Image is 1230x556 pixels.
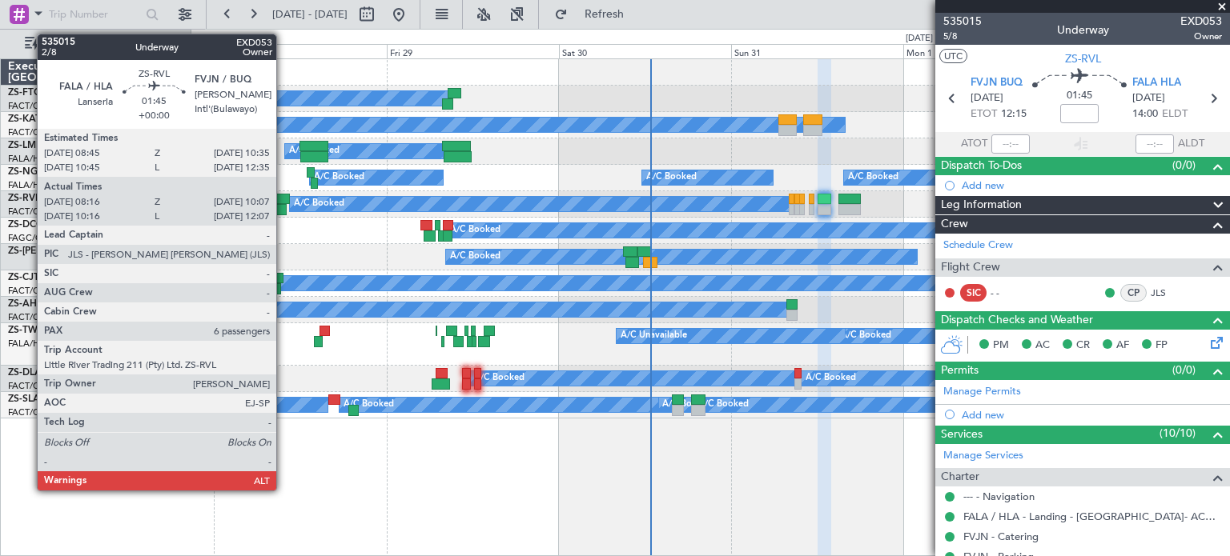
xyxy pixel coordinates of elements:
[8,167,43,177] span: ZS-NGS
[1132,90,1165,106] span: [DATE]
[214,44,386,58] div: Thu 28
[943,448,1023,464] a: Manage Services
[571,9,638,20] span: Refresh
[903,44,1075,58] div: Mon 1
[963,510,1222,523] a: FALA / HLA - Landing - [GEOGRAPHIC_DATA]- ACC # 1800
[941,426,983,444] span: Services
[941,311,1093,330] span: Dispatch Checks and Weather
[841,324,891,348] div: A/C Booked
[8,299,44,309] span: ZS-AHA
[8,220,142,230] a: ZS-DCCGrand Caravan - C208
[474,366,525,390] div: A/C Booked
[8,246,144,256] a: ZS-[PERSON_NAME]CL601-3R
[941,362,979,380] span: Permits
[8,394,109,404] a: ZS-SLAChallenger 350
[450,245,500,269] div: A/C Booked
[962,178,1222,192] div: Add new
[1151,286,1187,300] a: JLS
[943,30,982,43] span: 5/8
[1057,22,1109,38] div: Underway
[806,366,856,390] div: A/C Booked
[18,31,174,57] button: Only With Activity
[962,408,1222,422] div: Add new
[731,44,903,58] div: Sun 31
[559,44,731,58] div: Sat 30
[8,88,41,98] span: ZS-FTG
[1120,284,1147,302] div: CP
[387,44,559,58] div: Fri 29
[971,106,997,122] span: ETOT
[8,232,53,244] a: FAGC/GCJ
[963,530,1039,543] a: FVJN - Catering
[1132,75,1181,91] span: FALA HLA
[8,194,40,203] span: ZS-RVL
[848,166,898,190] div: A/C Booked
[8,380,50,392] a: FACT/CPT
[941,468,979,486] span: Charter
[8,220,42,230] span: ZS-DCC
[8,100,50,112] a: FACT/CPT
[960,284,987,302] div: SIC
[314,166,364,190] div: A/C Booked
[1035,338,1050,354] span: AC
[8,153,50,165] a: FALA/HLA
[8,406,50,418] a: FACT/CPT
[8,368,42,378] span: ZS-DLA
[1180,30,1222,43] span: Owner
[8,167,104,177] a: ZS-NGSCitation Ultra
[8,273,83,282] a: ZS-CJTPC12/47E
[906,32,933,46] div: [DATE]
[8,311,50,323] a: FACT/CPT
[1156,338,1168,354] span: FP
[42,38,169,50] span: Only With Activity
[8,299,70,309] a: ZS-AHAPC-24
[8,141,113,150] a: ZS-LMFNextant 400XTi
[943,384,1021,400] a: Manage Permits
[993,338,1009,354] span: PM
[971,75,1023,91] span: FVJN BUQ
[939,49,967,63] button: UTC
[1162,106,1188,122] span: ELDT
[8,88,64,98] a: ZS-FTGPC12
[963,490,1035,503] a: --- - Navigation
[1172,362,1196,378] span: (0/0)
[941,215,968,234] span: Crew
[991,134,1030,154] input: --:--
[1065,50,1101,67] span: ZS-RVL
[8,194,82,203] a: ZS-RVLPC12/NG
[8,326,101,335] a: ZS-TWPKing Air 260
[194,32,221,46] div: [DATE]
[941,258,1000,277] span: Flight Crew
[1001,106,1027,122] span: 12:15
[971,90,1003,106] span: [DATE]
[8,285,50,297] a: FACT/CPT
[49,2,141,26] input: Trip Number
[1076,338,1090,354] span: CR
[1160,425,1196,442] span: (10/10)
[8,273,39,282] span: ZS-CJT
[1180,13,1222,30] span: EXD053
[698,393,749,417] div: A/C Booked
[8,326,43,335] span: ZS-TWP
[662,393,713,417] div: A/C Booked
[941,157,1022,175] span: Dispatch To-Dos
[450,218,500,242] div: A/C Booked
[8,246,101,256] span: ZS-[PERSON_NAME]
[943,238,1013,254] a: Schedule Crew
[621,324,687,348] div: A/C Unavailable
[8,141,42,150] span: ZS-LMF
[294,192,344,216] div: A/C Booked
[8,179,50,191] a: FALA/HLA
[1067,88,1092,104] span: 01:45
[961,136,987,152] span: ATOT
[8,368,68,378] a: ZS-DLAPC-24
[1132,106,1158,122] span: 14:00
[943,13,982,30] span: 535015
[289,139,340,163] div: A/C Booked
[344,393,394,417] div: A/C Booked
[8,394,40,404] span: ZS-SLA
[272,7,348,22] span: [DATE] - [DATE]
[8,206,50,218] a: FACT/CPT
[547,2,643,27] button: Refresh
[1116,338,1129,354] span: AF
